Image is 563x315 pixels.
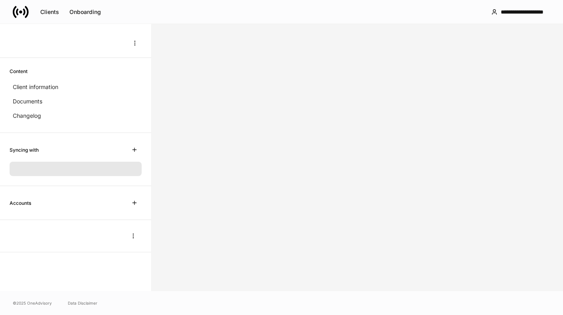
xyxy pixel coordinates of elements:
[10,94,142,109] a: Documents
[10,109,142,123] a: Changelog
[10,199,31,207] h6: Accounts
[13,300,52,306] span: © 2025 OneAdvisory
[69,9,101,15] div: Onboarding
[13,97,42,105] p: Documents
[13,112,41,120] p: Changelog
[13,83,58,91] p: Client information
[40,9,59,15] div: Clients
[64,6,106,18] button: Onboarding
[10,146,39,154] h6: Syncing with
[10,67,28,75] h6: Content
[35,6,64,18] button: Clients
[10,80,142,94] a: Client information
[68,300,97,306] a: Data Disclaimer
